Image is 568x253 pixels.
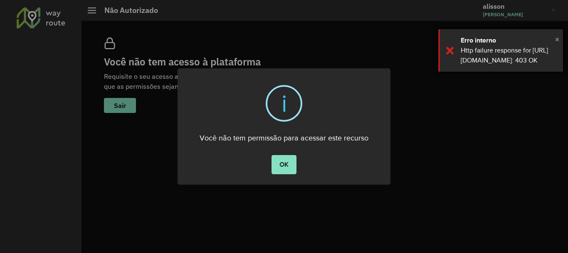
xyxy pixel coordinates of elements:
div: Erro interno [461,35,557,45]
div: Http failure response for [URL][DOMAIN_NAME]: 403 OK [461,45,557,65]
button: Close [555,33,559,45]
div: Você não tem permissão para acessar este recurso [178,126,390,145]
div: i [282,87,287,120]
button: OK [272,155,296,174]
span: × [555,33,559,45]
